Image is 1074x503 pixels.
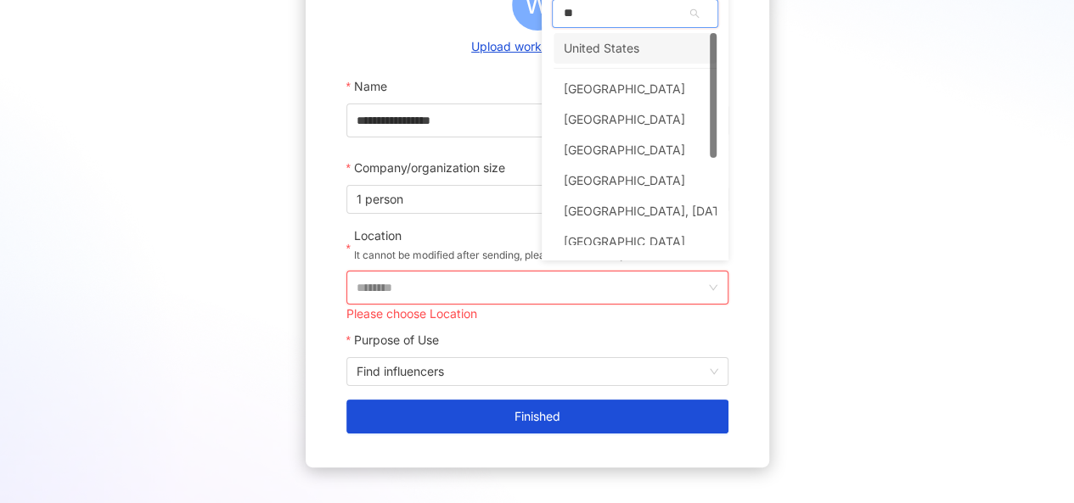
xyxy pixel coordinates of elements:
input: Name [346,103,728,137]
p: It cannot be modified after sending, please fill in carefully. [354,247,627,264]
div: [GEOGRAPHIC_DATA] [564,165,685,196]
div: Location [354,227,627,244]
div: Please choose Location [346,305,728,323]
span: Finished [515,410,560,423]
label: Company/organization size [346,151,517,185]
div: Réunion [554,165,717,196]
button: Upload workspace logo [466,37,608,56]
div: [GEOGRAPHIC_DATA] [564,135,685,165]
div: [GEOGRAPHIC_DATA], [DATE] and [GEOGRAPHIC_DATA] [564,196,880,226]
div: Burundi [554,104,717,135]
span: down [708,282,718,293]
div: Brunei [554,74,717,104]
div: Tunisia [554,226,717,257]
div: [GEOGRAPHIC_DATA] [564,74,685,104]
div: Hungary [554,135,717,165]
div: [GEOGRAPHIC_DATA] [564,104,685,135]
div: Saint Helena, Ascension and Tristan da Cunha [554,196,717,226]
span: 1 person [357,186,718,213]
div: United States [564,33,639,64]
button: Finished [346,400,728,433]
label: Name [346,70,399,103]
label: Purpose of Use [346,323,451,357]
span: Find influencers [357,358,718,385]
div: [GEOGRAPHIC_DATA] [564,226,685,257]
div: United States [554,33,717,64]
